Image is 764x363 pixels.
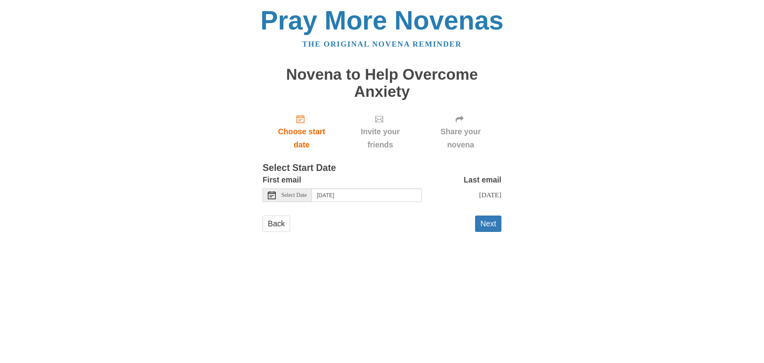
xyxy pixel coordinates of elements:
[428,125,493,151] span: Share your novena
[341,108,420,155] div: Click "Next" to confirm your start date first.
[464,173,501,186] label: Last email
[261,6,504,35] a: Pray More Novenas
[349,125,412,151] span: Invite your friends
[420,108,501,155] div: Click "Next" to confirm your start date first.
[263,173,301,186] label: First email
[263,163,501,173] h3: Select Start Date
[479,191,501,199] span: [DATE]
[475,216,501,232] button: Next
[263,108,341,155] a: Choose start date
[263,66,501,100] h1: Novena to Help Overcome Anxiety
[271,125,333,151] span: Choose start date
[302,40,462,48] a: The original novena reminder
[263,216,290,232] a: Back
[281,192,307,198] span: Select Date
